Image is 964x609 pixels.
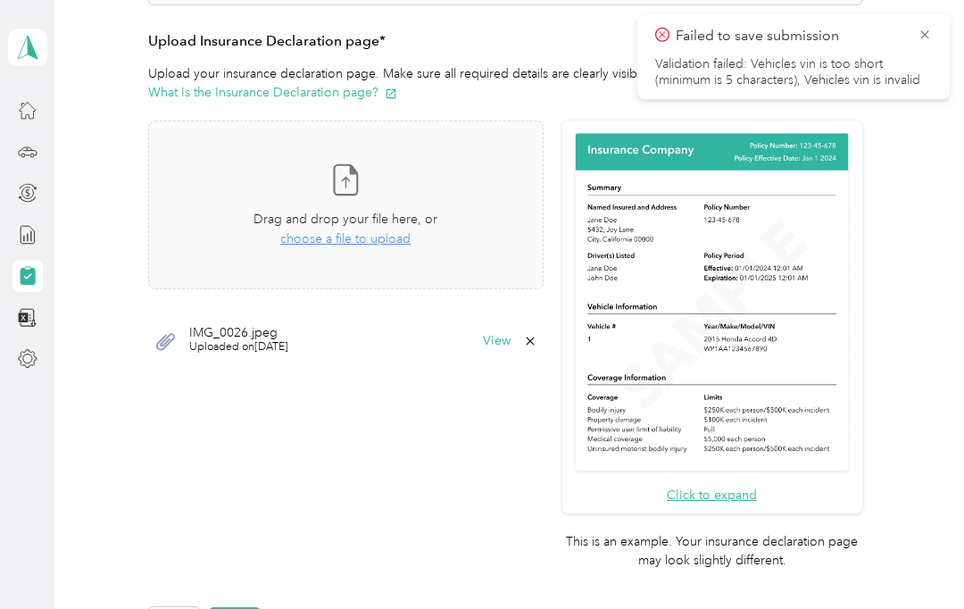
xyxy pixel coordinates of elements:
[189,339,288,355] span: Uploaded on [DATE]
[667,486,757,505] button: Click to expand
[148,64,862,102] p: Upload your insurance declaration page. Make sure all required details are clearly visible.
[149,121,543,288] span: Drag and drop your file here, orchoose a file to upload
[280,231,411,246] span: choose a file to upload
[483,335,511,347] button: View
[148,30,862,53] h3: Upload Insurance Declaration page*
[148,83,397,102] button: What is the Insurance Declaration page?
[571,130,852,476] img: Sample insurance declaration
[189,327,288,339] span: IMG_0026.jpeg
[562,532,862,570] p: This is an example. Your insurance declaration page may look slightly different.
[655,56,932,88] li: Validation failed: Vehicles vin is too short (minimum is 5 characters), Vehicles vin is invalid
[864,509,964,609] iframe: Everlance-gr Chat Button Frame
[253,212,437,227] span: Drag and drop your file here, or
[676,25,904,47] p: Failed to save submission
